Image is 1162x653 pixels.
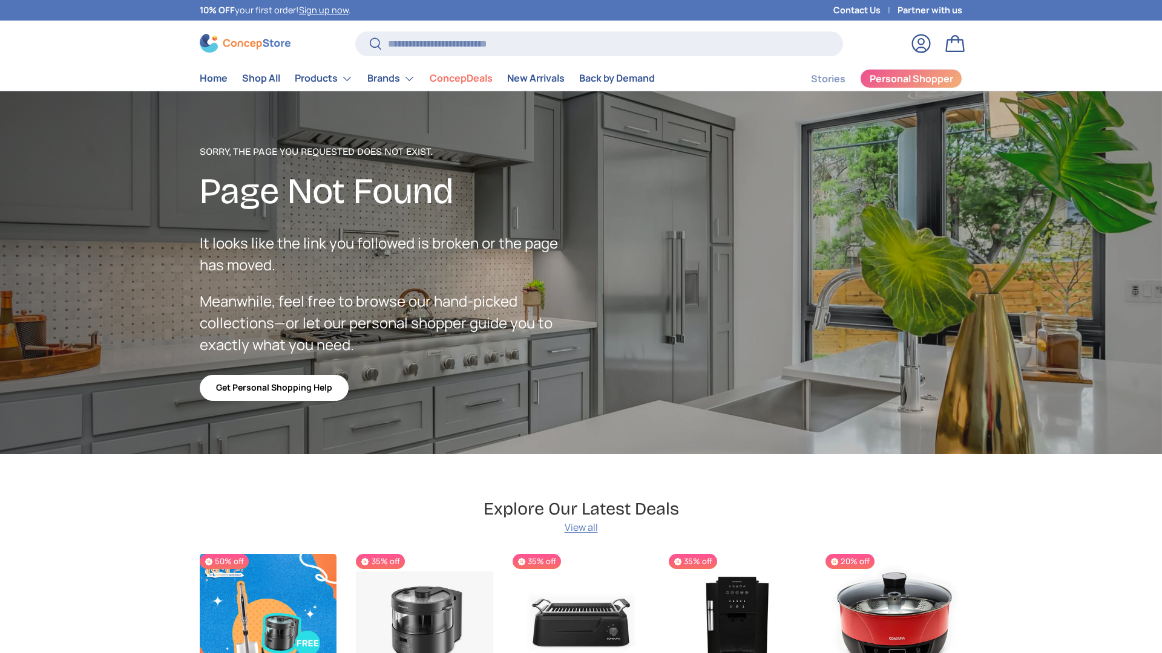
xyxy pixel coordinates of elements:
img: ConcepStore [200,34,290,53]
h2: Explore Our Latest Deals [484,498,679,520]
span: 35% off [356,554,404,569]
summary: Products [287,67,360,91]
a: New Arrivals [507,67,565,90]
a: Shop All [242,67,280,90]
a: Stories [811,67,845,91]
a: Sign up now [299,4,349,16]
a: Contact Us [833,4,898,17]
span: Personal Shopper [870,74,953,83]
span: 35% off [513,554,561,569]
p: Sorry, the page you requested does not exist. [200,145,581,159]
summary: Brands [360,67,422,91]
p: It looks like the link you followed is broken or the page has moved. [200,232,581,276]
a: Get Personal Shopping Help [200,375,349,401]
a: Products [295,67,353,91]
a: Back by Demand [579,67,655,90]
strong: 10% OFF [200,4,235,16]
p: Meanwhile, feel free to browse our hand-picked collections—or let our personal shopper guide you ... [200,290,581,356]
nav: Primary [200,67,655,91]
span: 35% off [669,554,717,569]
a: Brands [367,67,415,91]
nav: Secondary [782,67,962,91]
a: ConcepDeals [430,67,493,90]
a: Partner with us [898,4,962,17]
a: Home [200,67,228,90]
span: 50% off [200,554,249,569]
span: 20% off [826,554,875,569]
h2: Page Not Found [200,169,581,214]
a: View all [565,520,598,534]
a: Personal Shopper [860,69,962,88]
p: your first order! . [200,4,351,17]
